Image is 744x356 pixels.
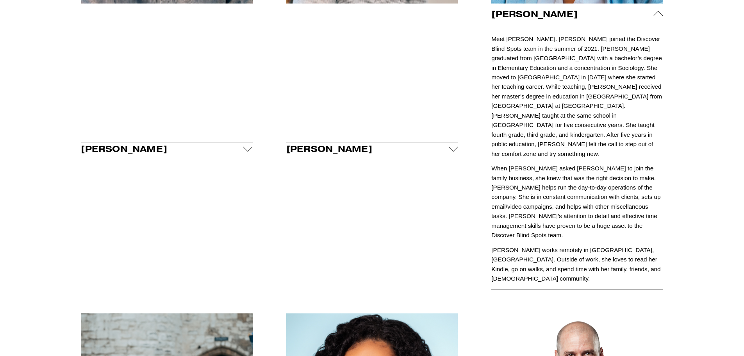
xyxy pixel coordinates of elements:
[491,34,663,159] p: Meet [PERSON_NAME]. [PERSON_NAME] joined the Discover Blind Spots team in the summer of 2021. [PE...
[491,164,663,240] p: When [PERSON_NAME] asked [PERSON_NAME] to join the family business, she knew that was the right d...
[286,143,458,155] button: [PERSON_NAME]
[491,9,653,20] span: [PERSON_NAME]
[491,20,663,290] div: [PERSON_NAME]
[81,143,252,155] button: [PERSON_NAME]
[491,245,663,284] p: [PERSON_NAME] works remotely in [GEOGRAPHIC_DATA], [GEOGRAPHIC_DATA]. Outside of work, she loves ...
[286,143,448,154] span: [PERSON_NAME]
[81,143,243,154] span: [PERSON_NAME]
[491,8,663,20] button: [PERSON_NAME]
